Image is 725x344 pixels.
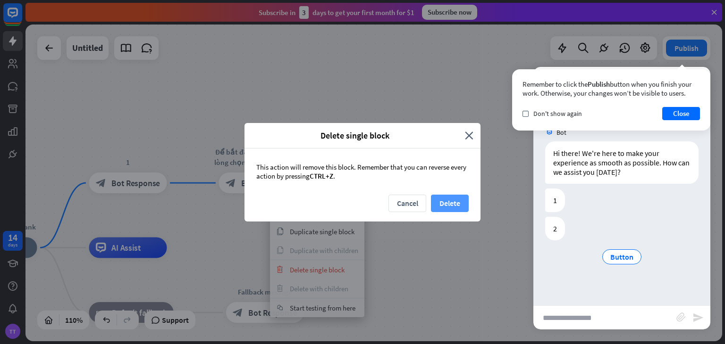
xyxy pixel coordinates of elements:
[676,312,686,322] i: block_attachment
[533,109,582,118] span: Don't show again
[8,4,36,32] button: Open LiveChat chat widget
[545,217,565,240] div: 2
[465,130,473,141] i: close
[431,195,469,212] button: Delete
[388,195,426,212] button: Cancel
[588,80,610,89] span: Publish
[556,128,566,137] span: Bot
[252,130,458,141] span: Delete single block
[692,312,704,323] i: send
[545,188,565,212] div: 1
[610,252,633,262] span: Button
[244,148,481,195] div: This action will remove this block. Remember that you can reverse every action by pressing .
[523,80,700,98] div: Remember to click the button when you finish your work. Otherwise, your changes won’t be visible ...
[310,172,333,180] span: CTRL+Z
[545,141,699,184] div: Hi there! We're here to make your experience as smooth as possible. How can we assist you [DATE]?
[662,107,700,120] button: Close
